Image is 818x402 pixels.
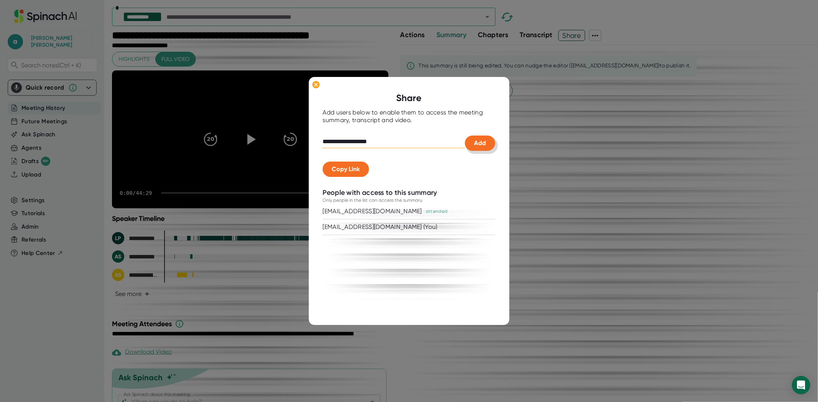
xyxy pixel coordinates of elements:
[323,223,438,231] div: [EMAIL_ADDRESS][DOMAIN_NAME] (You)
[323,162,369,177] button: Copy Link
[397,92,422,103] b: Share
[474,139,486,147] span: Add
[455,137,464,146] keeper-lock: Open Keeper Popup
[323,208,422,215] div: [EMAIL_ADDRESS][DOMAIN_NAME]
[426,208,448,215] div: attended
[323,188,437,197] div: People with access to this summary
[792,376,810,394] div: Open Intercom Messenger
[323,197,423,204] div: Only people in the list can access the summary.
[323,109,495,124] div: Add users below to enable them to access the meeting summary, transcript and video.
[332,165,360,173] span: Copy Link
[465,136,495,151] button: Add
